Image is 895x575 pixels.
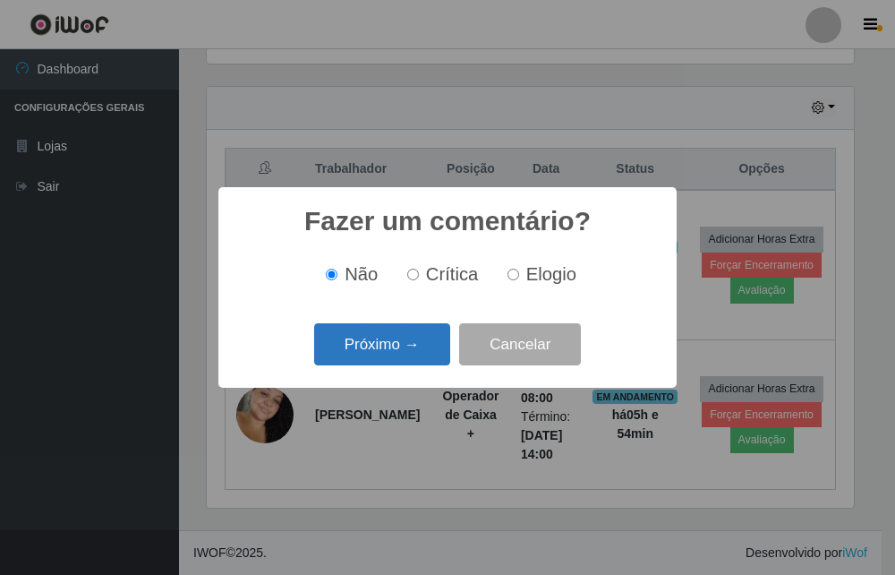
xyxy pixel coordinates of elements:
[345,264,378,284] span: Não
[459,323,581,365] button: Cancelar
[407,269,419,280] input: Crítica
[304,205,591,237] h2: Fazer um comentário?
[314,323,450,365] button: Próximo →
[526,264,576,284] span: Elogio
[426,264,479,284] span: Crítica
[507,269,519,280] input: Elogio
[326,269,337,280] input: Não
